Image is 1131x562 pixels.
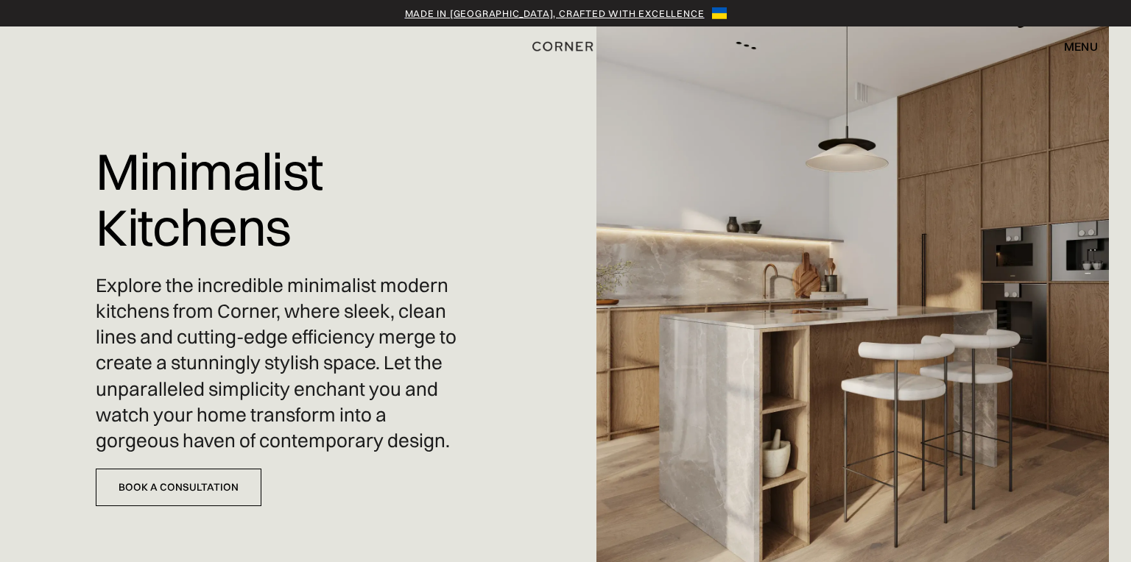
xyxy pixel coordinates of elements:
[96,132,461,266] h1: Minimalist Kitchens
[524,37,608,56] a: home
[405,6,705,21] a: Made in [GEOGRAPHIC_DATA], crafted with excellence
[1064,40,1098,52] div: menu
[96,469,261,506] a: Book a Consultation
[1049,34,1098,59] div: menu
[96,273,461,454] p: Explore the incredible minimalist modern kitchens from Corner, where sleek, clean lines and cutti...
